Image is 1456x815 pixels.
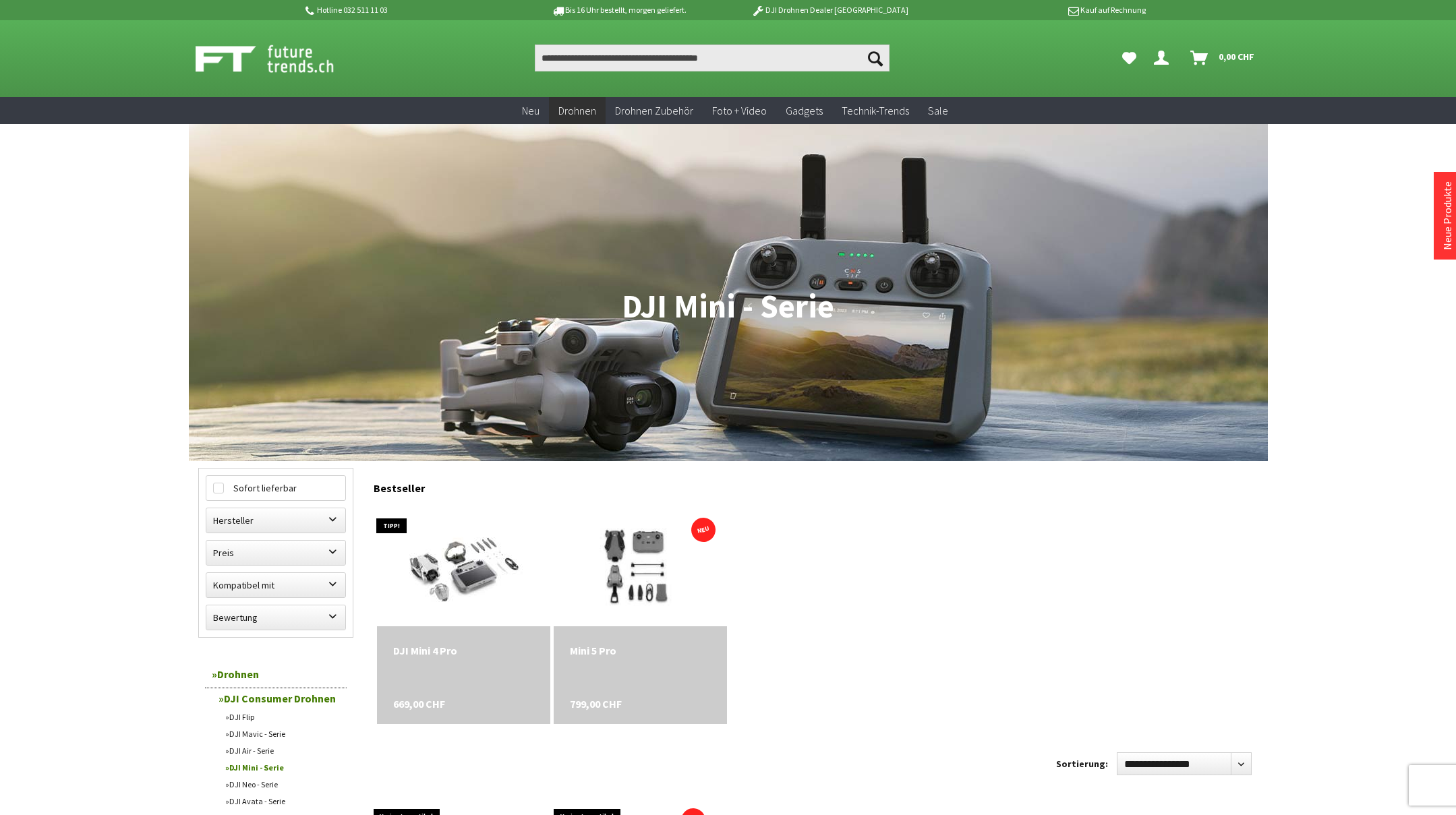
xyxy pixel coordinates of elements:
label: Bewertung [206,605,345,630]
a: Sale [919,97,958,125]
a: Drohnen [549,97,606,125]
a: DJI Consumer Drohnen [212,688,347,708]
span: Foto + Video [712,104,767,117]
a: Neue Produkte [1440,181,1454,250]
img: Shop Futuretrends - zur Startseite wechseln [196,42,363,76]
a: DJI Mini - Serie [219,759,347,776]
p: Bis 16 Uhr bestellt, morgen geliefert. [514,2,724,18]
label: Sofort lieferbar [206,476,345,500]
a: Meine Favoriten [1115,44,1143,71]
div: Bestseller [374,468,1258,502]
a: DJI Mavic - Serie [219,725,347,742]
p: Kauf auf Rechnung [935,2,1146,18]
input: Produkt, Marke, Kategorie, EAN, Artikelnummer… [535,44,890,71]
span: Drohnen [558,104,596,117]
label: Kompatibel mit [206,573,345,597]
a: Gadgets [776,97,832,125]
span: 0,00 CHF [1219,46,1254,67]
a: Mini 5 Pro 799,00 CHF [570,642,711,659]
span: Drohnen Zubehör [615,104,693,117]
a: Drohnen [205,661,347,688]
label: Preis [206,541,345,565]
label: Sortierung: [1056,753,1108,775]
a: DJI Air - Serie [219,742,347,759]
a: Technik-Trends [832,97,919,125]
img: Mini 5 Pro [554,508,727,623]
a: DJI Mini 4 Pro 669,00 CHF [393,642,534,659]
span: 669,00 CHF [393,696,445,712]
a: Foto + Video [703,97,776,125]
span: Technik-Trends [842,104,909,117]
a: DJI Avata - Serie [219,793,347,810]
span: Neu [522,104,540,117]
a: DJI Neo - Serie [219,776,347,793]
button: Suchen [861,44,890,71]
a: Neu [513,97,549,125]
img: DJI Mini 4 Pro [388,505,540,626]
span: Gadgets [786,104,823,117]
a: Drohnen Zubehör [606,97,703,125]
span: Sale [928,104,948,117]
h1: DJI Mini - Serie [198,290,1258,324]
p: DJI Drohnen Dealer [GEOGRAPHIC_DATA] [724,2,935,18]
p: Hotline 032 511 11 03 [303,2,514,18]
a: DJI Flip [219,708,347,725]
div: DJI Mini 4 Pro [393,642,534,659]
div: Mini 5 Pro [570,642,711,659]
a: Warenkorb [1185,44,1261,71]
label: Hersteller [206,508,345,533]
a: Dein Konto [1148,44,1180,71]
span: 799,00 CHF [570,696,622,712]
